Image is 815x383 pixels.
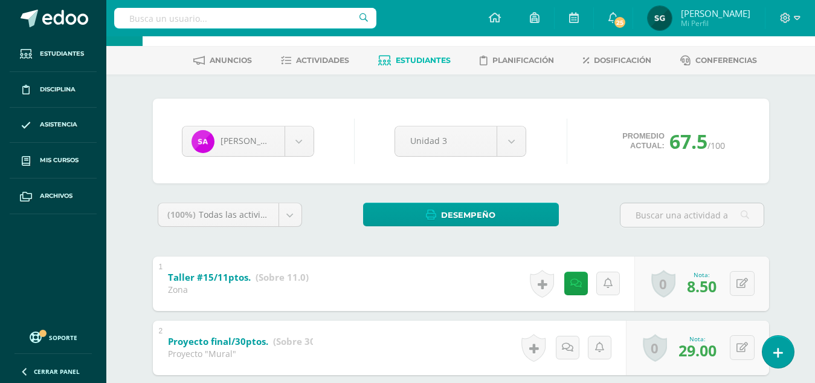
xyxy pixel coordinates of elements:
[221,135,288,146] span: [PERSON_NAME]
[613,16,627,29] span: 25
[480,51,554,70] a: Planificación
[182,126,314,156] a: [PERSON_NAME]
[583,51,651,70] a: Dosificación
[378,51,451,70] a: Estudiantes
[622,131,665,151] span: Promedio actual:
[168,348,313,359] div: Proyecto "Mural"
[395,126,526,156] a: Unidad 3
[158,203,301,226] a: (100%)Todas las actividades de esta unidad
[678,340,717,361] span: 29.00
[669,128,707,154] span: 67.5
[687,270,717,279] div: Nota:
[210,56,252,65] span: Anuncios
[441,204,495,226] span: Desempeño
[10,143,97,178] a: Mis cursos
[281,51,349,70] a: Actividades
[199,209,349,220] span: Todas las actividades de esta unidad
[10,108,97,143] a: Asistencia
[681,7,750,19] span: [PERSON_NAME]
[193,51,252,70] a: Anuncios
[648,6,672,30] img: 41262f1f50d029ad015f7fe7286c9cb7.png
[168,284,309,295] div: Zona
[168,268,309,287] a: Taller #15/11ptos. (Sobre 11.0)
[363,203,559,226] a: Desempeño
[396,56,451,65] span: Estudiantes
[14,329,92,345] a: Soporte
[492,56,554,65] span: Planificación
[594,56,651,65] span: Dosificación
[643,334,667,362] a: 0
[651,270,675,298] a: 0
[10,72,97,108] a: Disciplina
[687,276,717,296] span: 8.50
[40,49,84,59] span: Estudiantes
[707,140,725,151] span: /100
[168,335,268,347] b: Proyecto final/30ptos.
[695,56,757,65] span: Conferencias
[410,126,482,155] span: Unidad 3
[296,56,349,65] span: Actividades
[168,271,251,283] b: Taller #15/11ptos.
[40,191,72,201] span: Archivos
[40,85,76,94] span: Disciplina
[34,367,80,376] span: Cerrar panel
[10,36,97,72] a: Estudiantes
[680,51,757,70] a: Conferencias
[40,155,79,165] span: Mis cursos
[10,178,97,214] a: Archivos
[273,335,326,347] strong: (Sobre 30.0)
[167,209,196,220] span: (100%)
[49,333,77,342] span: Soporte
[620,203,764,227] input: Buscar una actividad aquí...
[256,271,309,283] strong: (Sobre 11.0)
[192,130,214,153] img: 0f11ed07bf14af96c22b702831076a05.png
[678,335,717,343] div: Nota:
[168,332,326,352] a: Proyecto final/30ptos. (Sobre 30.0)
[40,120,77,129] span: Asistencia
[681,18,750,28] span: Mi Perfil
[114,8,376,28] input: Busca un usuario...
